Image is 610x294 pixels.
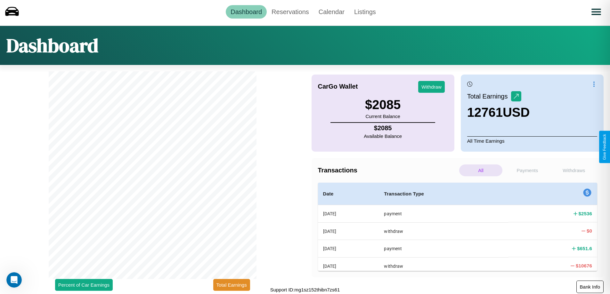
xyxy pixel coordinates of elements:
[323,190,374,198] h4: Date
[6,32,98,59] h1: Dashboard
[318,83,358,90] h4: CarGo Wallet
[467,105,530,120] h3: 12761 USD
[602,134,607,160] div: Give Feedback
[587,3,605,21] button: Open menu
[379,205,508,223] th: payment
[270,285,340,294] p: Support ID: mg1sz152thibn7zs61
[267,5,314,19] a: Reservations
[318,240,379,257] th: [DATE]
[379,222,508,240] th: withdraw
[318,257,379,274] th: [DATE]
[467,91,511,102] p: Total Earnings
[364,124,402,132] h4: $ 2085
[349,5,381,19] a: Listings
[552,164,596,176] p: Withdraws
[576,262,592,269] h4: $ 10676
[318,167,458,174] h4: Transactions
[365,98,401,112] h3: $ 2085
[379,240,508,257] th: payment
[384,190,503,198] h4: Transaction Type
[226,5,267,19] a: Dashboard
[459,164,502,176] p: All
[213,279,250,291] button: Total Earnings
[379,257,508,274] th: withdraw
[318,205,379,223] th: [DATE]
[418,81,445,93] button: Withdraw
[587,227,592,234] h4: $ 0
[506,164,549,176] p: Payments
[577,245,592,252] h4: $ 651.6
[467,136,597,145] p: All Time Earnings
[318,222,379,240] th: [DATE]
[314,5,349,19] a: Calendar
[6,272,22,288] iframe: Intercom live chat
[364,132,402,140] p: Available Balance
[579,210,592,217] h4: $ 2536
[576,281,604,293] button: Bank Info
[365,112,401,121] p: Current Balance
[55,279,113,291] button: Percent of Car Earnings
